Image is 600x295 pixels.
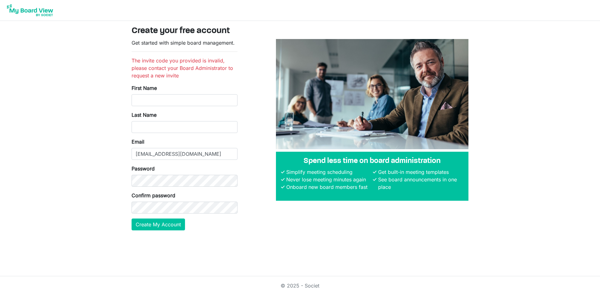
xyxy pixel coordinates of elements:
[132,57,237,79] li: The invite code you provided is invalid, please contact your Board Administrator to request a new...
[132,165,155,172] label: Password
[132,40,235,46] span: Get started with simple board management.
[5,2,55,18] img: My Board View Logo
[281,157,463,166] h4: Spend less time on board administration
[285,168,372,176] li: Simplify meeting scheduling
[377,168,463,176] li: Get built-in meeting templates
[377,176,463,191] li: See board announcements in one place
[132,26,468,37] h3: Create your free account
[285,183,372,191] li: Onboard new board members fast
[285,176,372,183] li: Never lose meeting minutes again
[132,192,175,199] label: Confirm password
[132,219,185,230] button: Create My Account
[132,111,157,119] label: Last Name
[281,283,319,289] a: © 2025 - Societ
[132,84,157,92] label: First Name
[132,138,144,145] label: Email
[276,39,468,149] img: A photograph of board members sitting at a table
